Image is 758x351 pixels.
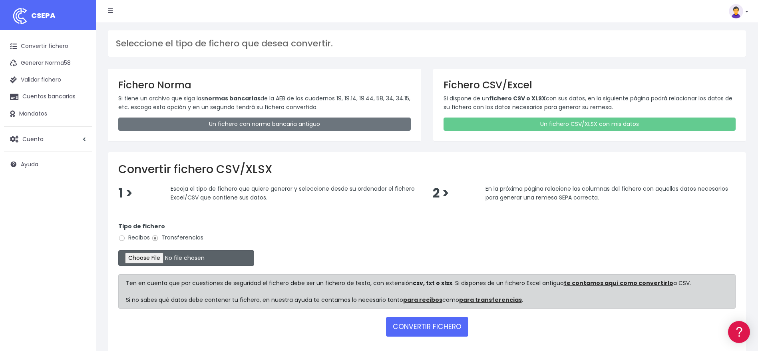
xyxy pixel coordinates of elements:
button: Contáctanos [8,214,152,228]
strong: csv, txt o xlsx [413,279,452,287]
strong: fichero CSV o XLSX [489,94,546,102]
a: Un fichero CSV/XLSX con mis datos [444,118,736,131]
a: Perfiles de empresas [8,138,152,151]
a: Videotutoriales [8,126,152,138]
strong: normas bancarias [204,94,261,102]
span: En la próxima página relacione las columnas del fichero con aquellos datos necesarios para genera... [485,185,728,201]
span: 2 > [433,185,449,202]
div: Programadores [8,192,152,199]
h3: Fichero Norma [118,79,411,91]
a: para recibos [403,296,442,304]
span: Ayuda [21,160,38,168]
a: te contamos aquí como convertirlo [564,279,673,287]
span: Cuenta [22,135,44,143]
span: 1 > [118,185,133,202]
div: Facturación [8,159,152,166]
span: CSEPA [31,10,56,20]
label: Recibos [118,233,150,242]
a: Un fichero con norma bancaria antiguo [118,118,411,131]
p: Si tiene un archivo que siga las de la AEB de los cuadernos 19, 19.14, 19.44, 58, 34, 34.15, etc.... [118,94,411,112]
img: profile [729,4,743,18]
div: Ten en cuenta que por cuestiones de seguridad el fichero debe ser un fichero de texto, con extens... [118,274,736,309]
a: Mandatos [4,106,92,122]
a: Problemas habituales [8,114,152,126]
label: Transferencias [151,233,203,242]
a: Información general [8,68,152,80]
h3: Seleccione el tipo de fichero que desea convertir. [116,38,738,49]
button: CONVERTIR FICHERO [386,317,468,336]
a: Ayuda [4,156,92,173]
a: para transferencias [459,296,522,304]
img: logo [10,6,30,26]
a: Validar fichero [4,72,92,88]
h3: Fichero CSV/Excel [444,79,736,91]
span: Escoja el tipo de fichero que quiere generar y seleccione desde su ordenador el fichero Excel/CSV... [171,185,415,201]
a: API [8,204,152,217]
a: Cuenta [4,131,92,148]
div: Convertir ficheros [8,88,152,96]
a: General [8,172,152,184]
p: Si dispone de un con sus datos, en la siguiente página podrá relacionar los datos de su fichero c... [444,94,736,112]
a: Generar Norma58 [4,55,92,72]
strong: Tipo de fichero [118,222,165,230]
a: POWERED BY ENCHANT [110,230,154,238]
a: Convertir fichero [4,38,92,55]
h2: Convertir fichero CSV/XLSX [118,163,736,176]
div: Información general [8,56,152,63]
a: Cuentas bancarias [4,88,92,105]
a: Formatos [8,101,152,114]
